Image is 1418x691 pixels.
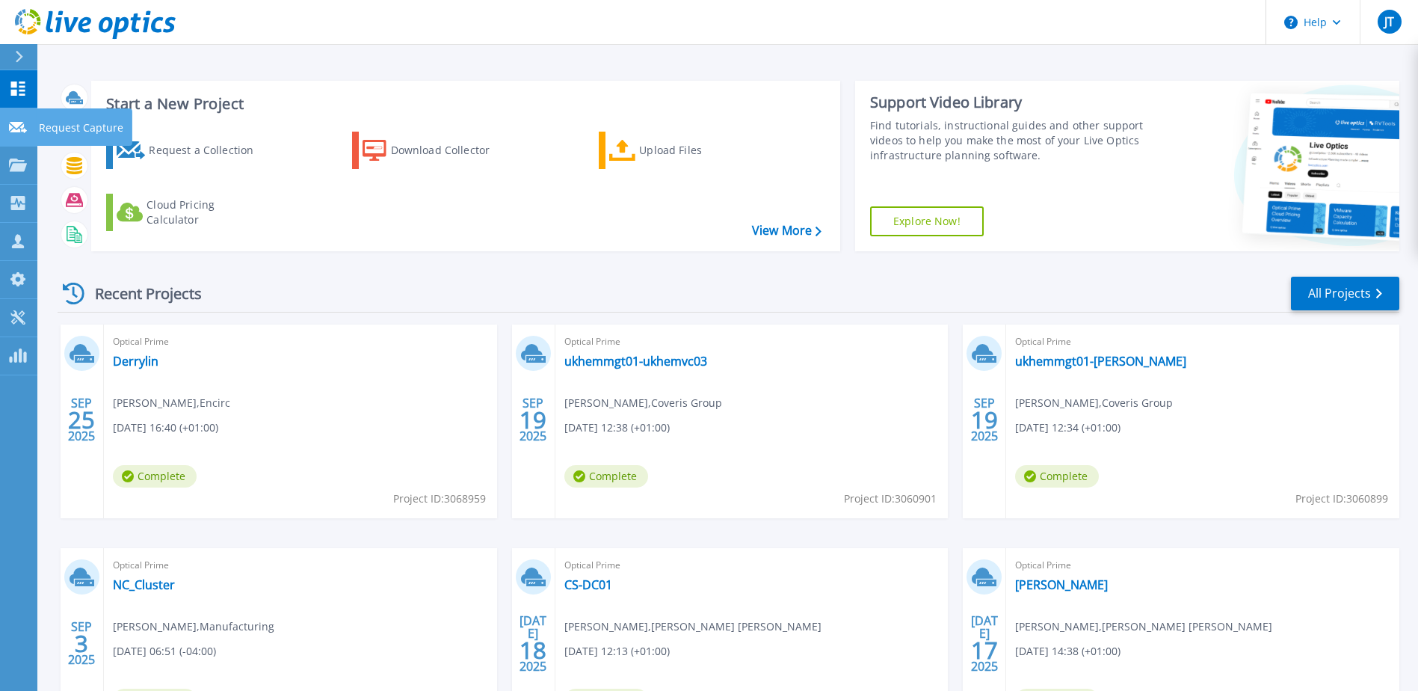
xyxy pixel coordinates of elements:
[564,618,821,635] span: [PERSON_NAME] , [PERSON_NAME] [PERSON_NAME]
[75,637,88,650] span: 3
[58,275,222,312] div: Recent Projects
[564,643,670,660] span: [DATE] 12:13 (+01:00)
[1015,395,1173,411] span: [PERSON_NAME] , Coveris Group
[970,616,999,671] div: [DATE] 2025
[1015,334,1390,350] span: Optical Prime
[520,414,546,426] span: 19
[1015,354,1186,369] a: ukhemmgt01-[PERSON_NAME]
[970,393,999,447] div: SEP 2025
[113,334,488,350] span: Optical Prime
[870,206,984,236] a: Explore Now!
[113,420,218,436] span: [DATE] 16:40 (+01:00)
[147,197,266,227] div: Cloud Pricing Calculator
[519,393,547,447] div: SEP 2025
[1295,491,1388,507] span: Project ID: 3060899
[113,557,488,574] span: Optical Prime
[113,618,274,635] span: [PERSON_NAME] , Manufacturing
[599,132,765,169] a: Upload Files
[564,334,940,350] span: Optical Prime
[1015,465,1099,488] span: Complete
[971,414,998,426] span: 19
[519,616,547,671] div: [DATE] 2025
[564,465,648,488] span: Complete
[1015,557,1390,574] span: Optical Prime
[1015,577,1108,592] a: [PERSON_NAME]
[113,465,197,488] span: Complete
[67,393,96,447] div: SEP 2025
[106,132,273,169] a: Request a Collection
[352,132,519,169] a: Download Collector
[391,135,511,165] div: Download Collector
[564,354,707,369] a: ukhemmgt01-ukhemvc03
[564,420,670,436] span: [DATE] 12:38 (+01:00)
[39,108,123,147] p: Request Capture
[870,118,1147,163] div: Find tutorials, instructional guides and other support videos to help you make the most of your L...
[971,644,998,657] span: 17
[149,135,268,165] div: Request a Collection
[870,93,1147,112] div: Support Video Library
[1015,643,1120,660] span: [DATE] 14:38 (+01:00)
[1291,277,1399,310] a: All Projects
[393,491,486,507] span: Project ID: 3068959
[106,96,821,112] h3: Start a New Project
[113,577,175,592] a: NC_Cluster
[106,194,273,231] a: Cloud Pricing Calculator
[113,354,158,369] a: Derrylin
[564,395,722,411] span: [PERSON_NAME] , Coveris Group
[1015,618,1272,635] span: [PERSON_NAME] , [PERSON_NAME] [PERSON_NAME]
[1384,16,1394,28] span: JT
[1015,420,1120,436] span: [DATE] 12:34 (+01:00)
[844,491,937,507] span: Project ID: 3060901
[564,577,612,592] a: CS-DC01
[113,643,216,660] span: [DATE] 06:51 (-04:00)
[639,135,759,165] div: Upload Files
[520,644,546,657] span: 18
[752,224,821,238] a: View More
[113,395,230,411] span: [PERSON_NAME] , Encirc
[68,414,95,426] span: 25
[564,557,940,574] span: Optical Prime
[67,616,96,671] div: SEP 2025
